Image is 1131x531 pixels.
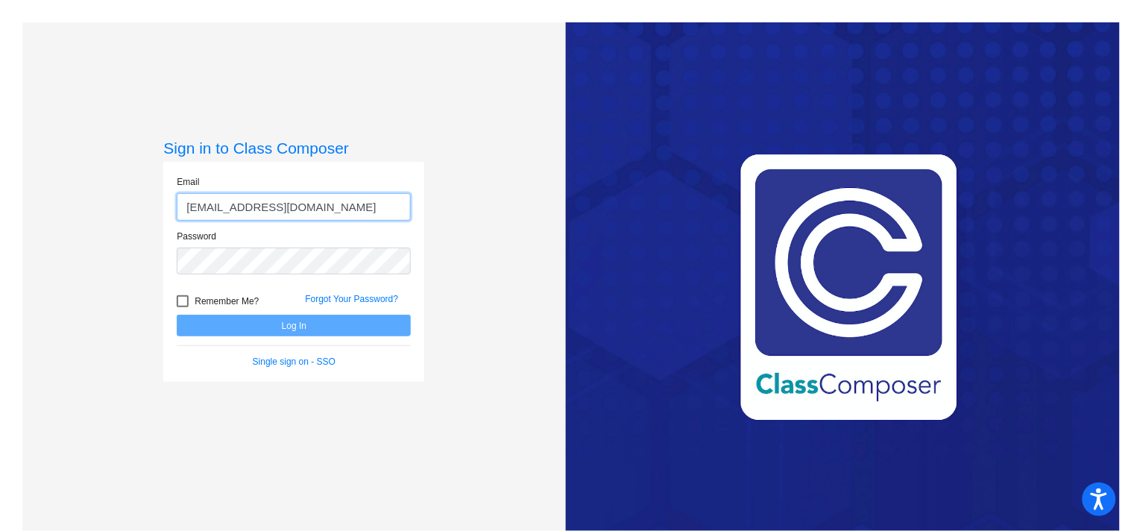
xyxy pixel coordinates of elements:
[253,356,335,367] a: Single sign on - SSO
[177,315,411,336] button: Log In
[195,292,259,310] span: Remember Me?
[305,294,398,304] a: Forgot Your Password?
[177,230,216,243] label: Password
[163,139,424,157] h3: Sign in to Class Composer
[177,175,199,189] label: Email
